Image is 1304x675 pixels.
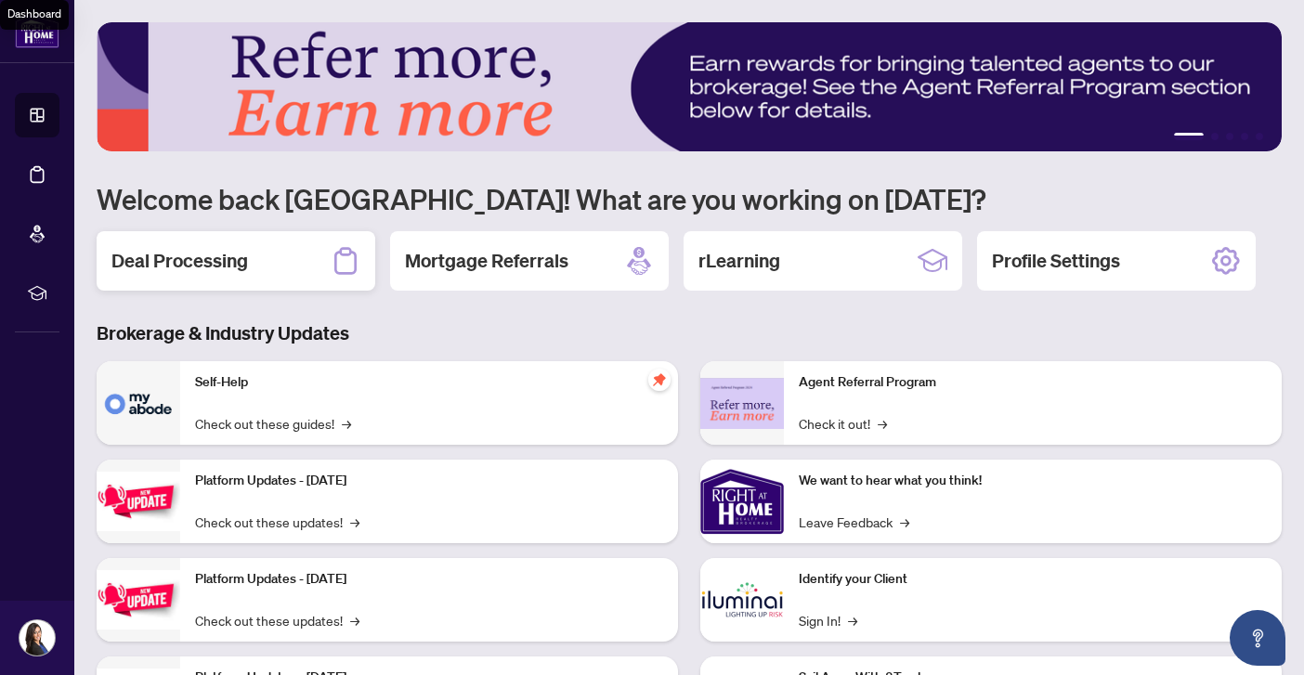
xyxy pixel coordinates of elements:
span: → [878,413,887,434]
a: Sign In!→ [799,610,857,630]
a: Check out these updates!→ [195,512,359,532]
button: 2 [1211,133,1219,140]
button: 1 [1174,133,1204,140]
p: Platform Updates - [DATE] [195,569,663,590]
span: → [350,610,359,630]
h1: Welcome back [GEOGRAPHIC_DATA]! What are you working on [DATE]? [97,181,1282,216]
p: Self-Help [195,372,663,393]
span: pushpin [648,369,671,391]
img: We want to hear what you think! [700,460,784,543]
h2: Deal Processing [111,248,248,274]
span: → [350,512,359,532]
img: Agent Referral Program [700,378,784,429]
a: Check it out!→ [799,413,887,434]
a: Leave Feedback→ [799,512,909,532]
a: Check out these guides!→ [195,413,351,434]
button: 4 [1241,133,1248,140]
p: Platform Updates - [DATE] [195,471,663,491]
span: → [900,512,909,532]
img: Profile Icon [20,620,55,656]
p: Identify your Client [799,569,1267,590]
button: Open asap [1230,610,1285,666]
span: → [848,610,857,630]
h2: rLearning [698,248,780,274]
img: Self-Help [97,361,180,445]
img: Identify your Client [700,558,784,642]
h3: Brokerage & Industry Updates [97,320,1282,346]
p: Agent Referral Program [799,372,1267,393]
span: → [342,413,351,434]
img: Platform Updates - July 21, 2025 [97,472,180,530]
a: Check out these updates!→ [195,610,359,630]
button: 3 [1226,133,1233,140]
button: 5 [1256,133,1263,140]
h2: Profile Settings [992,248,1120,274]
img: Slide 0 [97,22,1282,151]
img: Platform Updates - July 8, 2025 [97,570,180,629]
img: logo [15,14,59,48]
h2: Mortgage Referrals [405,248,568,274]
p: We want to hear what you think! [799,471,1267,491]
